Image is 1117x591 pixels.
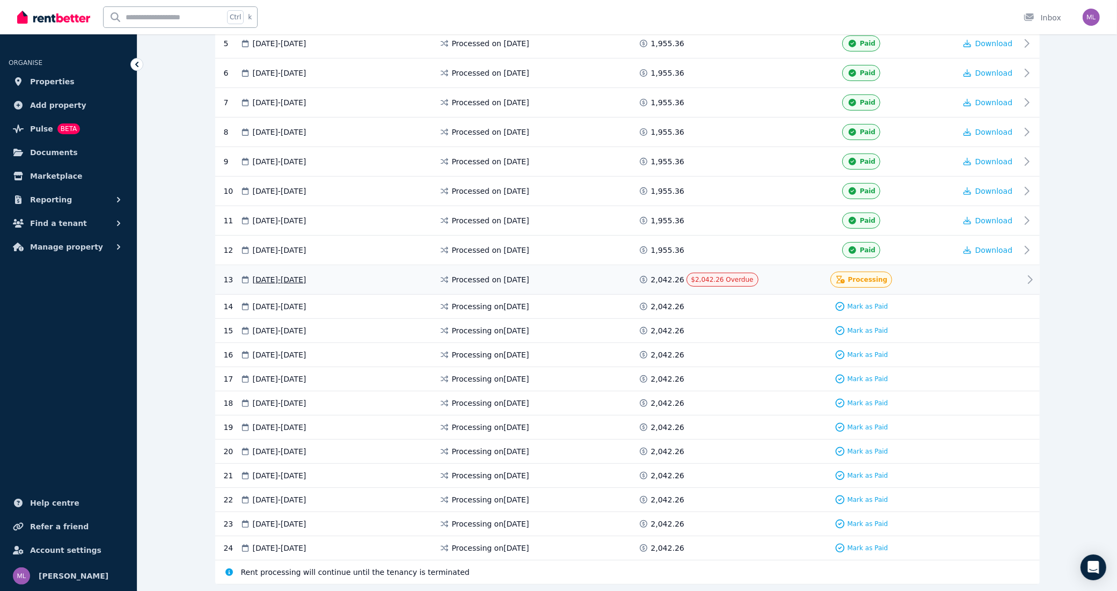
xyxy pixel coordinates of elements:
[224,183,240,199] div: 10
[963,68,1013,78] button: Download
[848,375,888,383] span: Mark as Paid
[975,98,1013,107] span: Download
[452,274,529,285] span: Processed on [DATE]
[963,127,1013,137] button: Download
[963,97,1013,108] button: Download
[975,216,1013,225] span: Download
[30,497,79,509] span: Help centre
[452,349,529,360] span: Processing on [DATE]
[224,301,240,312] div: 14
[651,422,684,433] span: 2,042.26
[9,118,128,140] a: PulseBETA
[224,242,240,258] div: 12
[452,156,529,167] span: Processed on [DATE]
[224,374,240,384] div: 17
[224,519,240,529] div: 23
[253,446,306,457] span: [DATE] - [DATE]
[253,38,306,49] span: [DATE] - [DATE]
[975,157,1013,166] span: Download
[224,349,240,360] div: 16
[30,217,87,230] span: Find a tenant
[651,374,684,384] span: 2,042.26
[452,38,529,49] span: Processed on [DATE]
[691,276,754,283] span: $2,042.26 Overdue
[30,240,103,253] span: Manage property
[9,213,128,234] button: Find a tenant
[860,128,875,136] span: Paid
[253,156,306,167] span: [DATE] - [DATE]
[452,494,529,505] span: Processing on [DATE]
[253,325,306,336] span: [DATE] - [DATE]
[651,215,684,226] span: 1,955.36
[860,216,875,225] span: Paid
[253,470,306,481] span: [DATE] - [DATE]
[848,447,888,456] span: Mark as Paid
[963,215,1013,226] button: Download
[975,128,1013,136] span: Download
[224,65,240,81] div: 6
[860,69,875,77] span: Paid
[30,170,82,183] span: Marketplace
[17,9,90,25] img: RentBetter
[9,94,128,116] a: Add property
[224,494,240,505] div: 22
[452,97,529,108] span: Processed on [DATE]
[9,236,128,258] button: Manage property
[39,570,108,582] span: [PERSON_NAME]
[224,154,240,170] div: 9
[452,301,529,312] span: Processing on [DATE]
[651,470,684,481] span: 2,042.26
[848,423,888,432] span: Mark as Paid
[9,59,42,67] span: ORGANISE
[253,519,306,529] span: [DATE] - [DATE]
[651,156,684,167] span: 1,955.36
[9,165,128,187] a: Marketplace
[30,146,78,159] span: Documents
[452,519,529,529] span: Processing on [DATE]
[9,142,128,163] a: Documents
[224,446,240,457] div: 20
[30,75,75,88] span: Properties
[452,374,529,384] span: Processing on [DATE]
[848,326,888,335] span: Mark as Paid
[30,544,101,557] span: Account settings
[848,471,888,480] span: Mark as Paid
[848,544,888,552] span: Mark as Paid
[30,99,86,112] span: Add property
[9,492,128,514] a: Help centre
[1083,9,1100,26] img: meysam lashkari
[963,186,1013,196] button: Download
[253,494,306,505] span: [DATE] - [DATE]
[224,543,240,553] div: 24
[253,215,306,226] span: [DATE] - [DATE]
[860,39,875,48] span: Paid
[651,494,684,505] span: 2,042.26
[253,398,306,408] span: [DATE] - [DATE]
[452,127,529,137] span: Processed on [DATE]
[224,35,240,52] div: 5
[651,325,684,336] span: 2,042.26
[860,157,875,166] span: Paid
[963,38,1013,49] button: Download
[651,519,684,529] span: 2,042.26
[848,495,888,504] span: Mark as Paid
[227,10,244,24] span: Ctrl
[224,94,240,111] div: 7
[651,68,684,78] span: 1,955.36
[253,301,306,312] span: [DATE] - [DATE]
[651,127,684,137] span: 1,955.36
[860,246,875,254] span: Paid
[1024,12,1061,23] div: Inbox
[253,245,306,256] span: [DATE] - [DATE]
[452,398,529,408] span: Processing on [DATE]
[651,274,684,285] span: 2,042.26
[253,274,306,285] span: [DATE] - [DATE]
[253,186,306,196] span: [DATE] - [DATE]
[651,38,684,49] span: 1,955.36
[651,186,684,196] span: 1,955.36
[9,189,128,210] button: Reporting
[651,446,684,457] span: 2,042.26
[253,374,306,384] span: [DATE] - [DATE]
[224,124,240,140] div: 8
[253,127,306,137] span: [DATE] - [DATE]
